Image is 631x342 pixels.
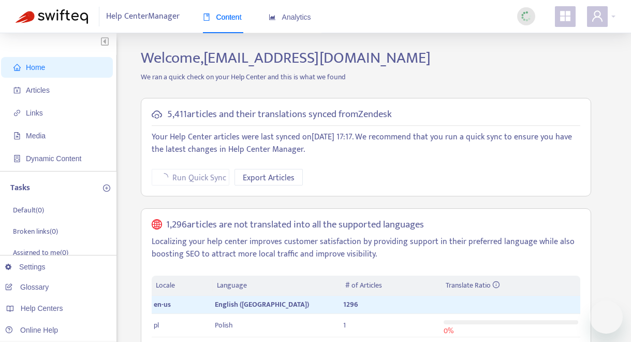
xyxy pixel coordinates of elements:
[343,298,358,310] span: 1296
[26,109,43,117] span: Links
[234,169,303,186] button: Export Articles
[215,319,233,331] span: Polish
[13,226,58,237] p: Broken links ( 0 )
[167,109,392,121] h5: 5,411 articles and their translations synced from Zendesk
[203,13,242,21] span: Content
[152,219,162,231] span: global
[213,276,341,296] th: Language
[16,9,88,24] img: Swifteq
[243,172,295,184] span: Export Articles
[152,169,229,186] button: Run Quick Sync
[141,45,431,71] span: Welcome, [EMAIL_ADDRESS][DOMAIN_NAME]
[133,72,599,82] p: We ran a quick check on your Help Center and this is what we found
[106,7,180,26] span: Help Center Manager
[13,87,21,94] span: account-book
[152,131,580,156] p: Your Help Center articles were last synced on [DATE] 17:17 . We recommend that you run a quick sy...
[446,280,576,291] div: Translate Ratio
[154,319,159,331] span: pl
[159,173,169,182] span: loading
[172,172,226,184] span: Run Quick Sync
[341,276,441,296] th: # of Articles
[5,283,49,291] a: Glossary
[559,10,571,22] span: appstore
[26,86,50,94] span: Articles
[10,182,30,194] p: Tasks
[152,276,213,296] th: Locale
[215,298,309,310] span: English ([GEOGRAPHIC_DATA])
[5,326,58,334] a: Online Help
[152,109,162,120] span: cloud-sync
[152,236,580,261] p: Localizing your help center improves customer satisfaction by providing support in their preferre...
[166,219,424,231] h5: 1,296 articles are not translated into all the supported languages
[5,263,46,271] a: Settings
[444,325,453,337] span: 0 %
[21,304,63,312] span: Help Centers
[269,13,276,21] span: area-chart
[13,132,21,139] span: file-image
[590,301,623,334] iframe: Button to launch messaging window
[13,247,68,258] p: Assigned to me ( 0 )
[520,10,533,23] img: sync_loading.0b5143dde30e3a21642e.gif
[203,13,210,21] span: book
[591,10,604,22] span: user
[26,63,45,72] span: Home
[26,154,81,163] span: Dynamic Content
[269,13,311,21] span: Analytics
[343,319,346,331] span: 1
[103,184,110,192] span: plus-circle
[13,205,44,216] p: Default ( 0 )
[13,109,21,117] span: link
[13,155,21,162] span: container
[26,132,46,140] span: Media
[13,64,21,71] span: home
[154,298,171,310] span: en-us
